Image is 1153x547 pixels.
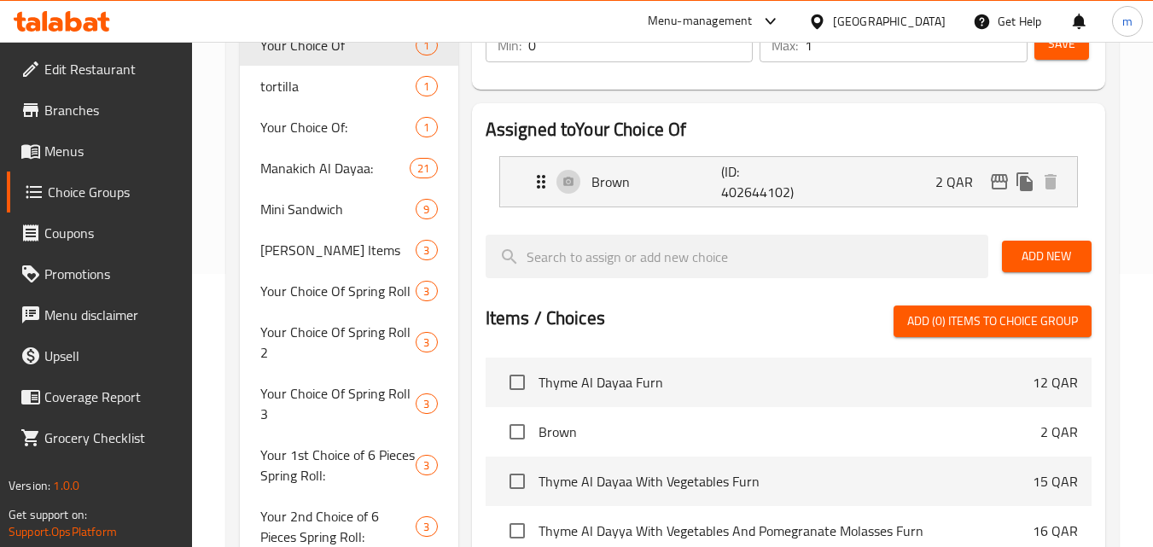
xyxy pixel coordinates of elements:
div: Choices [416,332,437,352]
span: 1 [416,38,436,54]
a: Choice Groups [7,172,193,212]
input: search [486,235,988,278]
div: Manakich Al Dayaa:21 [240,148,457,189]
p: 2 QAR [1040,422,1078,442]
div: Choices [416,76,437,96]
span: Manakich Al Dayaa: [260,158,410,178]
span: 3 [416,457,436,474]
div: [GEOGRAPHIC_DATA] [833,12,946,31]
div: Choices [416,393,437,414]
span: Thyme Al Dayya With Vegetables And Pomegranate Molasses Furn [539,521,1033,541]
a: Edit Restaurant [7,49,193,90]
div: Your Choice Of Spring Roll3 [240,271,457,311]
a: Coverage Report [7,376,193,417]
a: Grocery Checklist [7,417,193,458]
span: 3 [416,242,436,259]
span: Coupons [44,223,179,243]
button: edit [987,169,1012,195]
span: 1.0.0 [53,474,79,497]
span: Mini Sandwich [260,199,416,219]
h2: Assigned to Your Choice Of [486,117,1092,143]
h2: Items / Choices [486,306,605,331]
p: (ID: 402644102) [721,161,808,202]
button: delete [1038,169,1063,195]
p: 12 QAR [1033,372,1078,393]
p: Max: [772,35,798,55]
button: Add New [1002,241,1092,272]
span: 3 [416,335,436,351]
div: Expand [500,157,1077,207]
span: Add (0) items to choice group [907,311,1078,332]
div: Mini Sandwich9 [240,189,457,230]
span: Upsell [44,346,179,366]
p: 16 QAR [1033,521,1078,541]
div: Choices [410,158,437,178]
span: 3 [416,519,436,535]
span: Your 2nd Choice of 6 Pieces Spring Roll: [260,506,416,547]
a: Menu disclaimer [7,294,193,335]
button: Add (0) items to choice group [894,306,1092,337]
p: 15 QAR [1033,471,1078,492]
div: Choices [416,117,437,137]
span: [PERSON_NAME] Items [260,240,416,260]
span: 3 [416,396,436,412]
span: Your Choice Of Spring Roll 3 [260,383,416,424]
span: Add New [1016,246,1078,267]
span: Choice Groups [48,182,179,202]
span: Your Choice Of [260,35,416,55]
span: Thyme Al Dayaa With Vegetables Furn [539,471,1033,492]
span: Edit Restaurant [44,59,179,79]
span: 1 [416,119,436,136]
p: 2 QAR [935,172,987,192]
div: Choices [416,240,437,260]
span: Your Choice Of: [260,117,416,137]
span: Branches [44,100,179,120]
div: Your Choice Of Spring Roll 33 [240,373,457,434]
a: Coupons [7,212,193,253]
span: 1 [416,79,436,95]
span: Version: [9,474,50,497]
span: Select choice [499,364,535,400]
span: 3 [416,283,436,300]
a: Promotions [7,253,193,294]
div: Choices [416,516,437,537]
div: Your Choice Of:1 [240,107,457,148]
span: Menus [44,141,179,161]
div: Choices [416,455,437,475]
span: Brown [539,422,1040,442]
span: Thyme Al Dayaa Furn [539,372,1033,393]
span: m [1122,12,1133,31]
span: Grocery Checklist [44,428,179,448]
span: Coverage Report [44,387,179,407]
button: duplicate [1012,169,1038,195]
div: Your 1st Choice of 6 Pieces Spring Roll:3 [240,434,457,496]
span: Select choice [499,463,535,499]
a: Branches [7,90,193,131]
div: Choices [416,199,437,219]
button: Save [1034,28,1089,60]
span: 21 [411,160,436,177]
span: Your Choice Of Spring Roll 2 [260,322,416,363]
div: Your Choice Of Spring Roll 23 [240,311,457,373]
span: Save [1048,33,1075,55]
span: Your Choice Of Spring Roll [260,281,416,301]
a: Upsell [7,335,193,376]
p: Min: [498,35,521,55]
span: Get support on: [9,503,87,526]
a: Menus [7,131,193,172]
a: Support.OpsPlatform [9,521,117,543]
li: Expand [486,149,1092,214]
span: Your 1st Choice of 6 Pieces Spring Roll: [260,445,416,486]
div: Your Choice Of1 [240,25,457,66]
div: Menu-management [648,11,753,32]
span: Menu disclaimer [44,305,179,325]
p: Brown [591,172,722,192]
div: [PERSON_NAME] Items3 [240,230,457,271]
span: tortilla [260,76,416,96]
div: tortilla1 [240,66,457,107]
span: 9 [416,201,436,218]
span: Promotions [44,264,179,284]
